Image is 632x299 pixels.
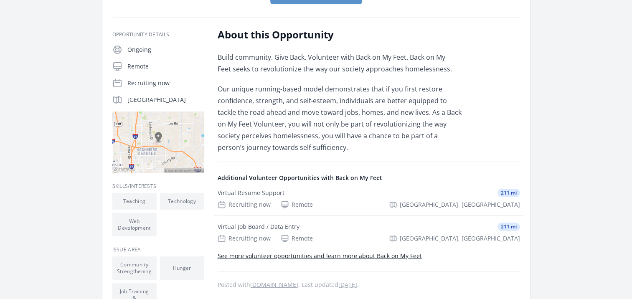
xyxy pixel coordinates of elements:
li: Teaching [112,193,157,210]
h3: Issue area [112,246,204,253]
li: Community Strengthening [112,256,157,280]
div: Recruiting now [218,234,271,243]
h2: About this Opportunity [218,28,462,41]
p: Ongoing [127,46,204,54]
a: [DOMAIN_NAME] [250,281,298,289]
div: Recruiting now [218,200,271,209]
img: Map [112,111,204,173]
p: Remote [127,62,204,71]
div: Remote [281,234,313,243]
div: Virtual Job Board / Data Entry [218,223,300,231]
li: Hunger [160,256,204,280]
a: See more volunteer opportunities and learn more about Back on My Feet [218,252,422,260]
span: [GEOGRAPHIC_DATA], [GEOGRAPHIC_DATA] [400,200,520,209]
span: [GEOGRAPHIC_DATA], [GEOGRAPHIC_DATA] [400,234,520,243]
h3: Skills/Interests [112,183,204,190]
p: Recruiting now [127,79,204,87]
p: [GEOGRAPHIC_DATA] [127,96,204,104]
li: Technology [160,193,204,210]
div: Virtual Resume Support [218,189,284,197]
span: 211 mi [497,223,520,231]
span: 211 mi [497,189,520,197]
a: Virtual Resume Support 211 mi Recruiting now Remote [GEOGRAPHIC_DATA], [GEOGRAPHIC_DATA] [214,182,523,215]
h4: Additional Volunteer Opportunities with Back on My Feet [218,174,520,182]
div: Remote [281,200,313,209]
p: Build community. Give Back. Volunteer with Back on My Feet. Back on My Feet seeks to revolutioniz... [218,51,462,75]
p: Our unique running-based model demonstrates that if you first restore confidence, strength, and s... [218,83,462,153]
p: Posted with . Last updated . [218,281,520,288]
abbr: Thu, May 9, 2024 3:12 PM [338,281,357,289]
li: Web Development [112,213,157,236]
h3: Opportunity Details [112,31,204,38]
a: Virtual Job Board / Data Entry 211 mi Recruiting now Remote [GEOGRAPHIC_DATA], [GEOGRAPHIC_DATA] [214,216,523,249]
